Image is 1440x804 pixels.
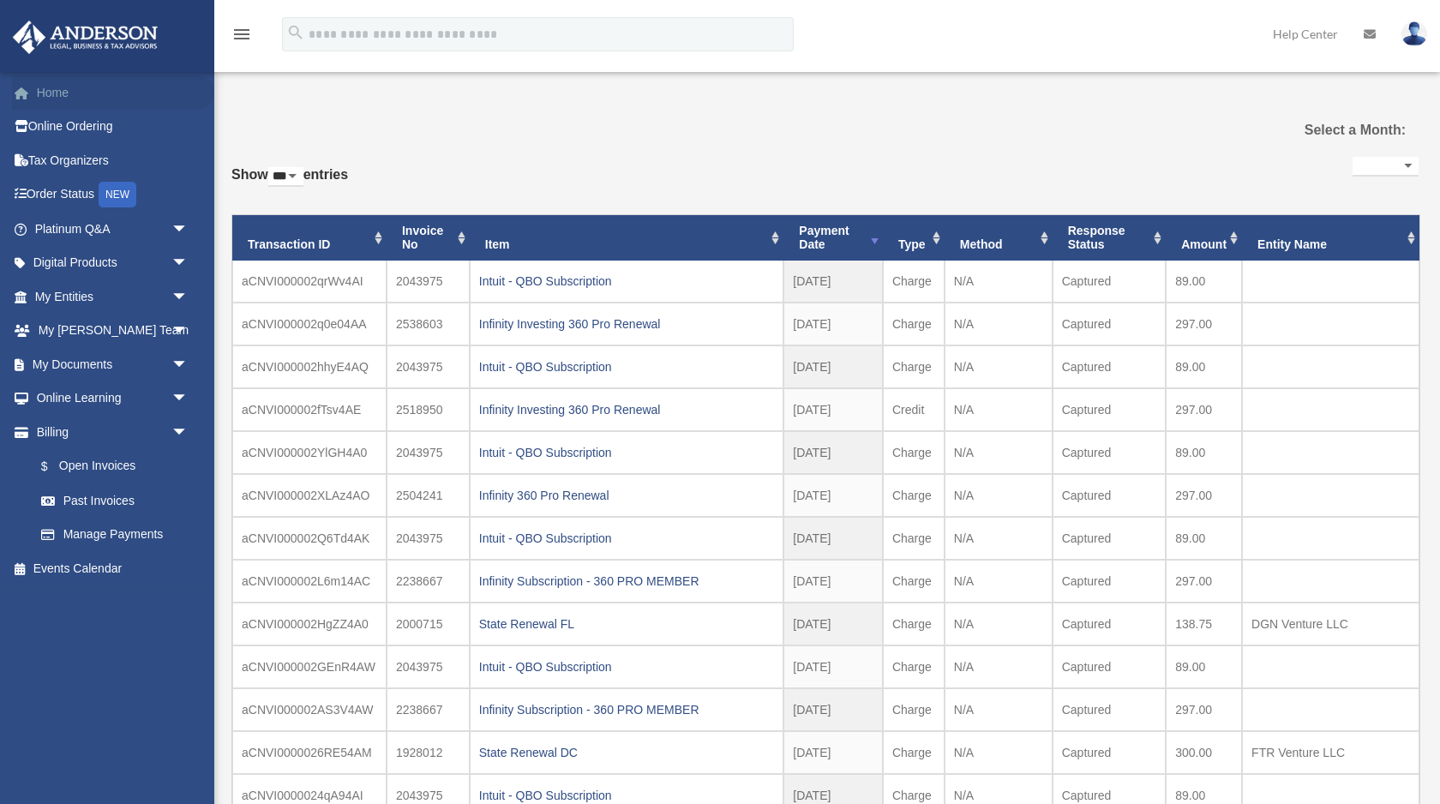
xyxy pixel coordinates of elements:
a: My Entitiesarrow_drop_down [12,279,214,314]
a: Order StatusNEW [12,177,214,213]
span: $ [51,456,59,477]
td: Charge [883,645,945,688]
select: Showentries [268,167,303,187]
span: arrow_drop_down [171,415,206,450]
td: [DATE] [783,303,883,345]
td: 2238667 [387,688,470,731]
td: aCNVI000002hhyE4AQ [232,345,387,388]
td: 1928012 [387,731,470,774]
td: 89.00 [1166,431,1242,474]
span: arrow_drop_down [171,381,206,417]
td: N/A [945,688,1053,731]
td: Charge [883,603,945,645]
div: Infinity Subscription - 360 PRO MEMBER [479,698,775,722]
td: Captured [1053,603,1166,645]
td: Captured [1053,517,1166,560]
td: 2000715 [387,603,470,645]
td: 297.00 [1166,560,1242,603]
a: menu [231,30,252,45]
td: Captured [1053,303,1166,345]
th: Entity Name: activate to sort column ascending [1242,215,1419,261]
td: 297.00 [1166,688,1242,731]
td: aCNVI000002qrWv4AI [232,261,387,303]
td: Captured [1053,645,1166,688]
td: 297.00 [1166,474,1242,517]
a: Online Learningarrow_drop_down [12,381,214,416]
td: [DATE] [783,688,883,731]
td: 89.00 [1166,517,1242,560]
td: [DATE] [783,645,883,688]
td: Charge [883,345,945,388]
td: Charge [883,303,945,345]
img: User Pic [1401,21,1427,46]
span: arrow_drop_down [171,246,206,281]
td: Captured [1053,388,1166,431]
div: Infinity Subscription - 360 PRO MEMBER [479,569,775,593]
td: [DATE] [783,431,883,474]
td: [DATE] [783,261,883,303]
td: DGN Venture LLC [1242,603,1419,645]
td: [DATE] [783,517,883,560]
td: [DATE] [783,560,883,603]
td: 297.00 [1166,388,1242,431]
td: N/A [945,517,1053,560]
td: aCNVI000002fTsv4AE [232,388,387,431]
td: 89.00 [1166,261,1242,303]
td: 138.75 [1166,603,1242,645]
td: Captured [1053,474,1166,517]
td: aCNVI000002AS3V4AW [232,688,387,731]
td: Charge [883,261,945,303]
td: [DATE] [783,474,883,517]
th: Type: activate to sort column ascending [883,215,945,261]
td: 2504241 [387,474,470,517]
td: aCNVI000002HgZZ4A0 [232,603,387,645]
a: Platinum Q&Aarrow_drop_down [12,212,214,246]
td: Charge [883,731,945,774]
td: N/A [945,603,1053,645]
td: N/A [945,645,1053,688]
td: Charge [883,517,945,560]
th: Item: activate to sort column ascending [470,215,784,261]
span: arrow_drop_down [171,347,206,382]
span: arrow_drop_down [171,279,206,315]
label: Show entries [231,163,348,204]
td: aCNVI000002XLAz4AO [232,474,387,517]
i: search [286,23,305,42]
div: Intuit - QBO Subscription [479,526,775,550]
div: Infinity 360 Pro Renewal [479,483,775,507]
td: 2043975 [387,517,470,560]
div: Infinity Investing 360 Pro Renewal [479,398,775,422]
td: N/A [945,303,1053,345]
td: [DATE] [783,603,883,645]
td: aCNVI0000026RE54AM [232,731,387,774]
th: Method: activate to sort column ascending [945,215,1053,261]
a: Tax Organizers [12,143,214,177]
a: Past Invoices [24,483,206,518]
td: Charge [883,474,945,517]
th: Payment Date: activate to sort column ascending [783,215,883,261]
td: N/A [945,560,1053,603]
th: Amount: activate to sort column ascending [1166,215,1242,261]
td: aCNVI000002L6m14AC [232,560,387,603]
a: Online Ordering [12,110,214,144]
td: Captured [1053,560,1166,603]
td: Captured [1053,431,1166,474]
td: 2043975 [387,345,470,388]
td: [DATE] [783,731,883,774]
div: Intuit - QBO Subscription [479,655,775,679]
div: Intuit - QBO Subscription [479,355,775,379]
td: 2538603 [387,303,470,345]
div: Infinity Investing 360 Pro Renewal [479,312,775,336]
a: My Documentsarrow_drop_down [12,347,214,381]
td: 2043975 [387,261,470,303]
th: Response Status: activate to sort column ascending [1053,215,1166,261]
a: Manage Payments [24,518,214,552]
td: Captured [1053,345,1166,388]
td: N/A [945,388,1053,431]
span: arrow_drop_down [171,314,206,349]
td: Captured [1053,261,1166,303]
td: 2043975 [387,645,470,688]
div: NEW [99,182,136,207]
a: Events Calendar [12,551,214,585]
a: My [PERSON_NAME] Teamarrow_drop_down [12,314,214,348]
